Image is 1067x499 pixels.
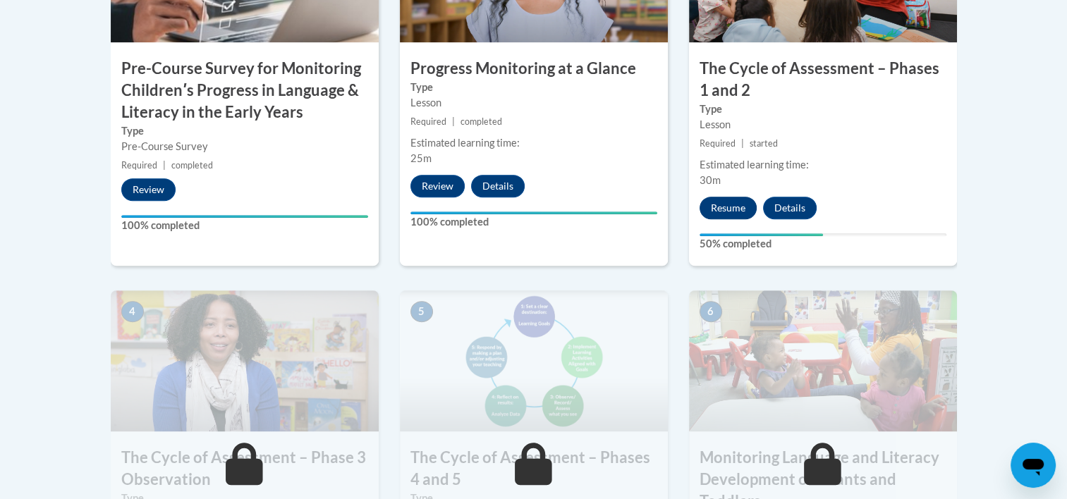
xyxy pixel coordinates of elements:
img: Course Image [111,290,379,431]
label: Type [121,123,368,139]
label: Type [410,80,657,95]
h3: The Cycle of Assessment – Phases 1 and 2 [689,58,957,101]
span: 5 [410,301,433,322]
h3: The Cycle of Assessment – Phase 3 Observation [111,447,379,491]
label: 50% completed [700,236,946,252]
button: Review [410,175,465,197]
span: Required [410,116,446,127]
div: Your progress [410,211,657,214]
span: completed [461,116,502,127]
div: Lesson [410,95,657,111]
span: | [452,116,455,127]
span: 30m [700,174,721,186]
span: started [750,138,778,149]
span: | [741,138,744,149]
span: Required [700,138,736,149]
label: 100% completed [121,218,368,233]
iframe: Button to launch messaging window [1011,443,1056,488]
h3: Progress Monitoring at a Glance [400,58,668,80]
div: Estimated learning time: [410,135,657,151]
label: 100% completed [410,214,657,230]
span: 6 [700,301,722,322]
span: | [163,160,166,171]
button: Resume [700,197,757,219]
label: Type [700,101,946,117]
button: Details [763,197,817,219]
span: 25m [410,152,432,164]
div: Lesson [700,117,946,133]
div: Your progress [700,233,823,236]
img: Course Image [400,290,668,431]
div: Estimated learning time: [700,157,946,173]
span: completed [171,160,213,171]
img: Course Image [689,290,957,431]
div: Your progress [121,215,368,218]
h3: Pre-Course Survey for Monitoring Childrenʹs Progress in Language & Literacy in the Early Years [111,58,379,123]
button: Review [121,178,176,201]
h3: The Cycle of Assessment – Phases 4 and 5 [400,447,668,491]
button: Details [471,175,525,197]
span: Required [121,160,157,171]
div: Pre-Course Survey [121,139,368,154]
span: 4 [121,301,144,322]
